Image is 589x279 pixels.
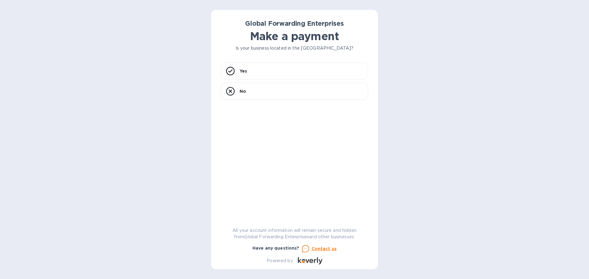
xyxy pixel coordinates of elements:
p: All your account information will remain secure and hidden from Global Forwarding Enterprises and... [221,227,368,240]
b: Have any questions? [252,246,299,251]
h1: Make a payment [221,30,368,43]
p: Powered by [267,258,293,264]
u: Contact us [312,246,337,251]
p: Is your business located in the [GEOGRAPHIC_DATA]? [221,45,368,51]
p: Yes [240,68,247,74]
b: Global Forwarding Enterprises [245,20,344,27]
p: No [240,88,246,94]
